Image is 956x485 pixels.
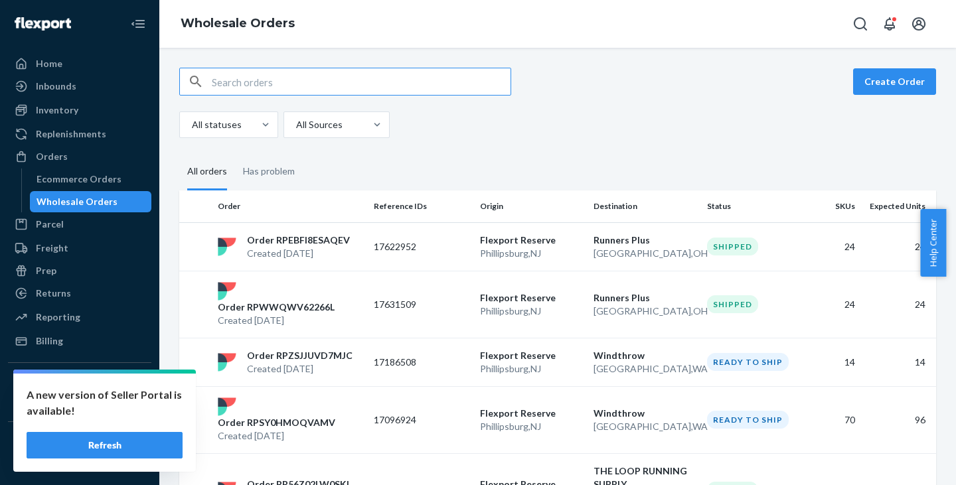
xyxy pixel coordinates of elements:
p: Flexport Reserve [480,349,583,362]
div: Inbounds [36,80,76,93]
button: Fast Tags [8,433,151,454]
div: Ready to ship [707,353,789,371]
p: Phillipsburg , NJ [480,247,583,260]
td: 24 [807,222,860,271]
img: Flexport logo [15,17,71,31]
div: Shipped [707,295,758,313]
img: flexport logo [218,238,236,256]
th: Origin [475,190,588,222]
p: Phillipsburg , NJ [480,305,583,318]
button: Open Search Box [847,11,874,37]
a: Wholesale Orders [30,191,152,212]
input: Search orders [212,68,511,95]
div: Ecommerce Orders [37,173,121,186]
td: 14 [807,338,860,386]
p: 17186508 [374,356,469,369]
div: Home [36,57,62,70]
th: SKUs [807,190,860,222]
p: 17622952 [374,240,469,253]
div: Inventory [36,104,78,117]
th: Order [212,190,368,222]
td: 24 [860,271,936,338]
p: Created [DATE] [247,247,350,260]
th: Destination [588,190,702,222]
a: Billing [8,330,151,352]
p: A new version of Seller Portal is available! [27,387,183,419]
ol: breadcrumbs [170,5,305,43]
p: [GEOGRAPHIC_DATA] , WA [594,362,696,376]
p: Runners Plus [594,234,696,247]
td: 14 [860,338,936,386]
p: [GEOGRAPHIC_DATA] , WA [594,420,696,433]
p: Windthrow [594,407,696,420]
p: Order RPEBFI8ESAQEV [247,234,350,247]
div: Has problem [243,154,295,188]
a: Add Integration [8,400,151,416]
p: Phillipsburg , NJ [480,362,583,376]
p: Order RPWWQWV62266L [218,301,335,314]
p: Order RPSY0HMOQVAMV [218,416,335,429]
div: All orders [187,154,227,190]
div: Replenishments [36,127,106,141]
div: Parcel [36,218,64,231]
p: Phillipsburg , NJ [480,420,583,433]
p: Windthrow [594,349,696,362]
input: All Sources [295,118,296,131]
div: Reporting [36,311,80,324]
a: Prep [8,260,151,281]
button: Refresh [27,432,183,458]
div: Returns [36,287,71,300]
th: Reference IDs [368,190,475,222]
a: Returns [8,283,151,304]
button: Integrations [8,374,151,395]
a: Inventory [8,100,151,121]
a: Replenishments [8,123,151,145]
a: Orders [8,146,151,167]
div: Orders [36,150,68,163]
p: Created [DATE] [247,362,353,376]
p: Flexport Reserve [480,407,583,420]
p: Created [DATE] [218,314,335,327]
td: 24 [860,222,936,271]
a: Inbounds [8,76,151,97]
p: Created [DATE] [218,429,335,443]
p: Order RPZSJJUVD7MJC [247,349,353,362]
div: Freight [36,242,68,255]
img: flexport logo [218,282,236,301]
div: Shipped [707,238,758,255]
a: Home [8,53,151,74]
p: [GEOGRAPHIC_DATA] , OH [594,247,696,260]
button: Open notifications [876,11,903,37]
a: Add Fast Tag [8,459,151,475]
img: flexport logo [218,353,236,372]
div: Wholesale Orders [37,195,118,208]
button: Help Center [920,209,946,277]
p: Flexport Reserve [480,291,583,305]
a: Wholesale Orders [181,16,295,31]
a: Parcel [8,214,151,235]
td: 24 [807,271,860,338]
img: flexport logo [218,397,236,416]
button: Create Order [853,68,936,95]
p: 17631509 [374,298,469,311]
div: Ready to ship [707,411,789,429]
p: Runners Plus [594,291,696,305]
a: Ecommerce Orders [30,169,152,190]
p: 17096924 [374,413,469,427]
th: Status [702,190,808,222]
input: All statuses [191,118,192,131]
td: 70 [807,386,860,453]
td: 96 [860,386,936,453]
button: Close Navigation [125,11,151,37]
div: Billing [36,334,63,348]
th: Expected Units [860,190,936,222]
button: Open account menu [906,11,932,37]
div: Prep [36,264,56,277]
a: Freight [8,238,151,259]
a: Reporting [8,307,151,328]
p: [GEOGRAPHIC_DATA] , OH [594,305,696,318]
p: Flexport Reserve [480,234,583,247]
